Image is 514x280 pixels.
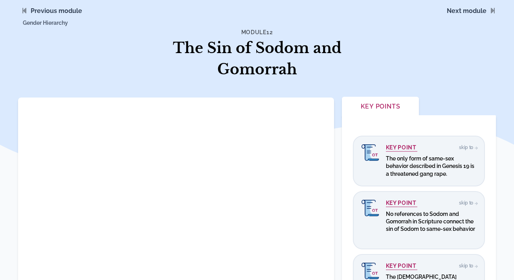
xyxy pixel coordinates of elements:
iframe: Module 12 - The Sin of Sodom and Gomorrah [18,98,334,275]
h4: Key Point [386,200,417,207]
a: Previous module Gender Hierarchy [31,7,82,15]
span: Skip to [459,263,476,269]
a: Next module [447,7,486,15]
p: No references to Sodom and Gomorrah in Scripture connect the sin of Sodom to same-sex behavior [386,210,476,241]
span: Skip to [459,145,476,150]
p: The only form of same-sex behavior described in Genesis 19 is a threatened gang rape. [386,155,476,178]
h4: Module 12 [156,28,358,36]
button: Key Points [342,97,419,118]
h1: The Sin of Sodom and Gomorrah [156,38,358,80]
h4: Key Point [386,144,417,152]
h4: Key Point [386,263,417,270]
span: Skip to [459,200,476,206]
